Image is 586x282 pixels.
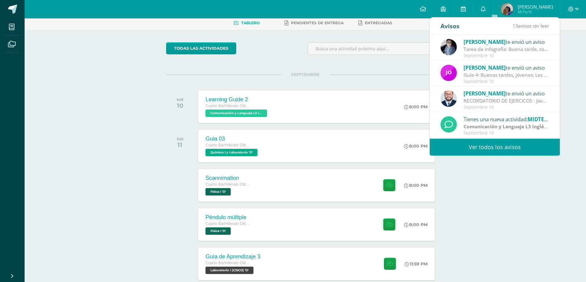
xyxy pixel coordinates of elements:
[464,64,506,71] span: [PERSON_NAME]
[440,17,460,34] div: Avisos
[233,18,260,28] a: Tablero
[205,253,260,260] div: Guía de Aprendizaje 3
[404,104,428,110] div: 8:00 PM
[440,65,457,81] img: 6614adf7432e56e5c9e182f11abb21f1.png
[430,139,560,156] a: Ver todos los avisos
[291,21,344,25] span: Pendientes de entrega
[512,22,549,29] span: avisos sin leer
[177,141,184,149] div: 11
[528,116,552,123] span: MIDTERM
[404,222,428,227] div: 8:00 PM
[440,91,457,107] img: eaa624bfc361f5d4e8a554d75d1a3cf6.png
[205,261,252,265] span: Cuarto Bachillerato CMP Bachillerato en CCLL con Orientación en Computación
[205,136,259,142] div: Guia 03
[464,53,549,58] div: Septiembre 10
[405,261,428,267] div: 11:59 PM
[464,105,549,110] div: Septiembre 10
[205,188,231,195] span: Física I 'D'
[166,42,236,54] a: todas las Actividades
[518,4,553,10] span: [PERSON_NAME]
[464,123,548,130] strong: Comunicación y Lenguaje L3 Inglés
[205,96,269,103] div: Learning Guide 2
[358,18,392,28] a: Entregadas
[464,115,549,123] div: Tienes una nueva actividad:
[308,43,444,55] input: Busca una actividad próxima aquí...
[205,267,253,274] span: Laboratorio I (CISCO) 'D'
[464,97,549,104] div: RECORDATORIO DE EJERCICOS : Jovenes buenas tardes, un gusto saludarlos. Les recuerdo de traer los...
[464,38,506,45] span: [PERSON_NAME]
[512,22,518,29] span: 13
[205,182,252,187] span: Cuarto Bachillerato CMP Bachillerato en CCLL con Orientación en Computación
[205,175,252,181] div: Scannimation
[205,149,257,156] span: Química I y Laboratorio 'D'
[464,79,549,84] div: Septiembre 10
[205,143,252,147] span: Cuarto Bachillerato CMP Bachillerato en CCLL con Orientación en Computación
[501,3,513,15] img: f1a3052204b4492c728547db7dcada37.png
[177,98,184,102] div: MIÉ
[205,110,267,117] span: Comunicación y Lenguaje L3 Inglés 'D'
[464,46,549,53] div: Tarea de Infografía: Buena tarde, con preocupación he notado que algunos alumnos no están entrega...
[464,123,549,130] div: | Parcial
[464,89,549,97] div: te envió un aviso
[205,227,231,235] span: Física I 'D'
[205,104,252,108] span: Cuarto Bachillerato CMP Bachillerato en CCLL con Orientación en Computación
[205,214,252,221] div: Péndulo múltiple
[464,38,549,46] div: te envió un aviso
[177,137,184,141] div: JUE
[464,71,549,79] div: Guía 4: Buenas tardes, jóvenes: Les recuerdo que aún hay grupos pendientes de entregar su trabajo...
[365,21,392,25] span: Entregadas
[241,21,260,25] span: Tablero
[404,183,428,188] div: 8:00 PM
[464,130,549,136] div: Septiembre 10
[518,9,553,14] span: Mi Perfil
[177,102,184,109] div: 10
[281,72,329,77] span: SEPTIEMBRE
[440,39,457,55] img: 702136d6d401d1cd4ce1c6f6778c2e49.png
[464,90,506,97] span: [PERSON_NAME]
[464,64,549,71] div: te envió un aviso
[404,143,428,149] div: 8:00 PM
[205,222,252,226] span: Cuarto Bachillerato CMP Bachillerato en CCLL con Orientación en Computación
[285,18,344,28] a: Pendientes de entrega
